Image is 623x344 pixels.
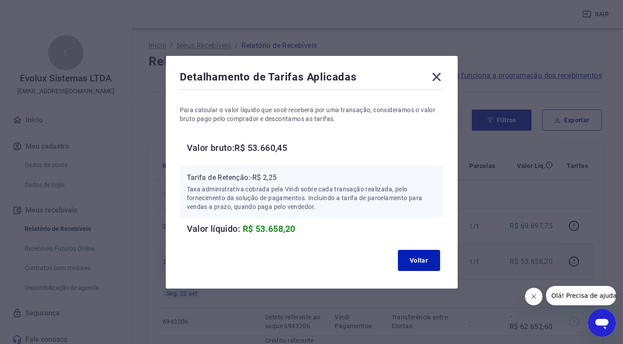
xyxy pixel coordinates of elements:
[588,309,616,337] iframe: Botão para abrir a janela de mensagens
[187,141,444,155] h6: Valor bruto: R$ 53.660,45
[187,172,437,183] p: Tarifa de Retenção: -R$ 2,25
[5,6,74,13] span: Olá! Precisa de ajuda?
[525,288,543,305] iframe: Fechar mensagem
[180,70,444,88] div: Detalhamento de Tarifas Aplicadas
[180,106,444,123] p: Para calcular o valor líquido que você receberá por uma transação, consideramos o valor bruto pag...
[187,222,444,236] h6: Valor líquido:
[243,223,295,234] span: R$ 53.658,20
[546,286,616,305] iframe: Mensagem da empresa
[187,185,437,211] p: Taxa administrativa cobrada pela Vindi sobre cada transação realizada, pelo fornecimento da soluç...
[398,250,440,271] button: Voltar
